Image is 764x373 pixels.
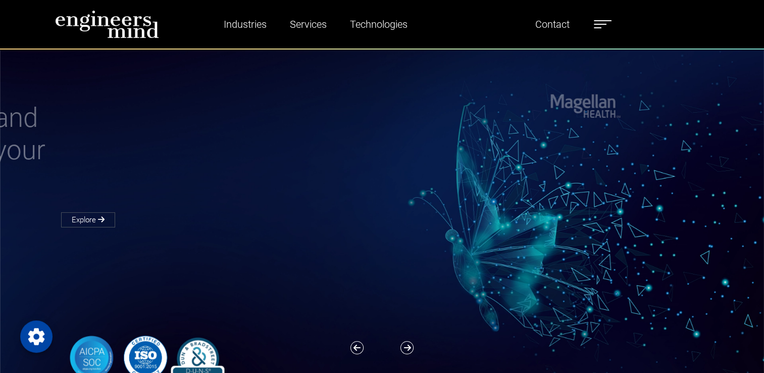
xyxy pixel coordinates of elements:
a: Explore [61,212,115,227]
a: Contact [531,13,574,36]
span: Reimagine [61,102,185,133]
img: logo [55,10,159,38]
a: Services [286,13,331,36]
a: Industries [220,13,271,36]
a: Technologies [346,13,412,36]
h1: and your Enterprise [61,102,382,199]
span: Transform [61,134,184,166]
